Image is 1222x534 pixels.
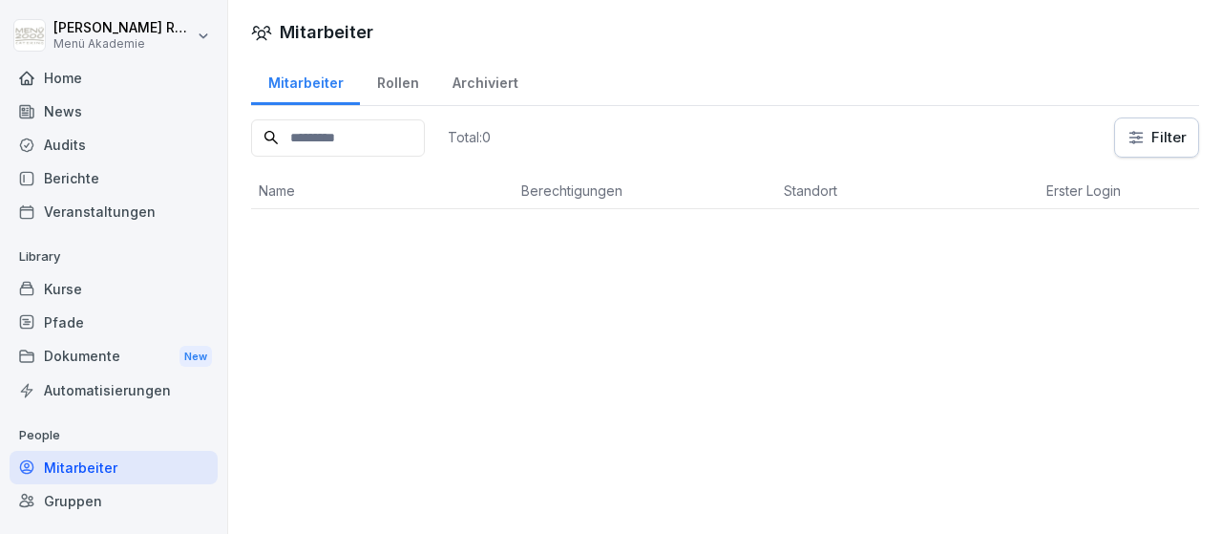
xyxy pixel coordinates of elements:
[10,339,218,374] a: DokumenteNew
[10,95,218,128] a: News
[251,56,360,105] a: Mitarbeiter
[1115,118,1198,157] button: Filter
[10,272,218,306] a: Kurse
[53,37,193,51] p: Menü Akademie
[280,19,373,45] h1: Mitarbeiter
[10,195,218,228] a: Veranstaltungen
[10,451,218,484] a: Mitarbeiter
[10,128,218,161] a: Audits
[10,61,218,95] a: Home
[360,56,435,105] a: Rollen
[514,173,776,209] th: Berechtigungen
[179,346,212,368] div: New
[1127,128,1187,147] div: Filter
[10,484,218,518] a: Gruppen
[251,173,514,209] th: Name
[448,128,491,146] p: Total: 0
[53,20,193,36] p: [PERSON_NAME] Rolink
[435,56,535,105] a: Archiviert
[776,173,1039,209] th: Standort
[10,420,218,451] p: People
[10,339,218,374] div: Dokumente
[10,306,218,339] a: Pfade
[10,242,218,272] p: Library
[10,374,218,407] a: Automatisierungen
[10,161,218,195] a: Berichte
